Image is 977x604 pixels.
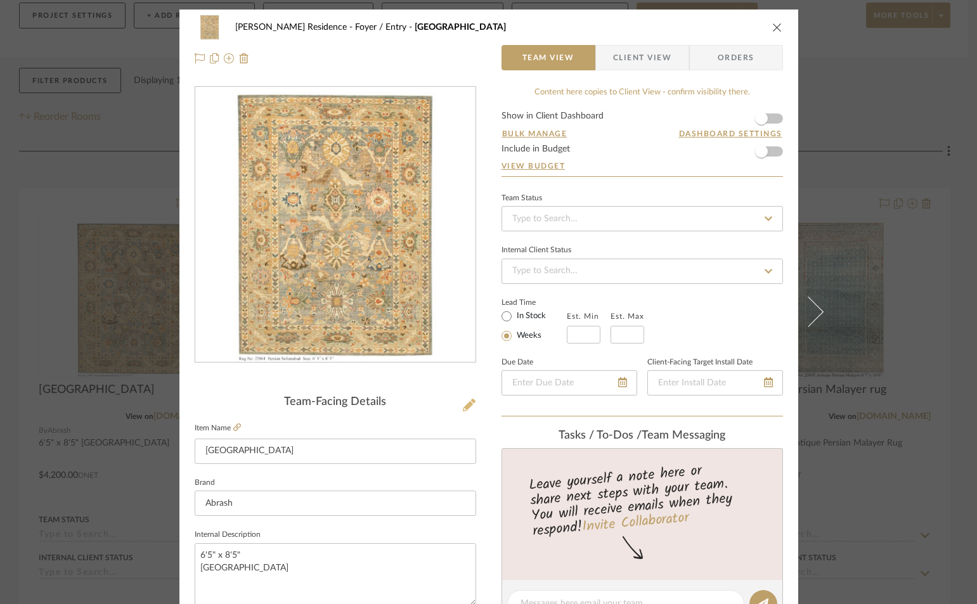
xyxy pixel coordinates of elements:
div: Leave yourself a note here or share next steps with your team. You will receive emails when they ... [500,457,784,542]
div: Team-Facing Details [195,395,476,409]
div: Internal Client Status [501,247,571,254]
a: View Budget [501,161,783,171]
label: Weeks [514,330,541,342]
a: Invite Collaborator [581,507,689,539]
img: Remove from project [239,53,249,63]
label: Internal Description [195,532,261,538]
input: Enter Item Name [195,439,476,464]
label: Lead Time [501,297,567,308]
div: Team Status [501,195,542,202]
div: team Messaging [501,429,783,443]
label: Client-Facing Target Install Date [647,359,753,366]
span: [GEOGRAPHIC_DATA] [415,23,506,32]
div: 0 [195,87,476,363]
span: [PERSON_NAME] Residence [235,23,355,32]
label: Due Date [501,359,533,366]
span: Client View [613,45,671,70]
button: close [772,22,783,33]
div: Content here copies to Client View - confirm visibility there. [501,86,783,99]
label: Item Name [195,423,241,434]
button: Bulk Manage [501,128,568,139]
label: In Stock [514,311,546,322]
label: Brand [195,480,215,486]
input: Enter Due Date [501,370,637,395]
span: Tasks / To-Dos / [559,430,642,441]
input: Enter Install Date [647,370,783,395]
input: Type to Search… [501,206,783,231]
span: Foyer / Entry [355,23,415,32]
input: Type to Search… [501,259,783,284]
img: 1e048815-579a-4193-9af6-a33353372b7c_48x40.jpg [195,15,225,40]
span: Team View [522,45,574,70]
label: Est. Max [611,312,644,321]
span: Orders [704,45,768,70]
mat-radio-group: Select item type [501,308,567,344]
button: Dashboard Settings [678,128,783,139]
label: Est. Min [567,312,599,321]
input: Enter Brand [195,491,476,516]
img: 1e048815-579a-4193-9af6-a33353372b7c_436x436.jpg [230,87,440,363]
